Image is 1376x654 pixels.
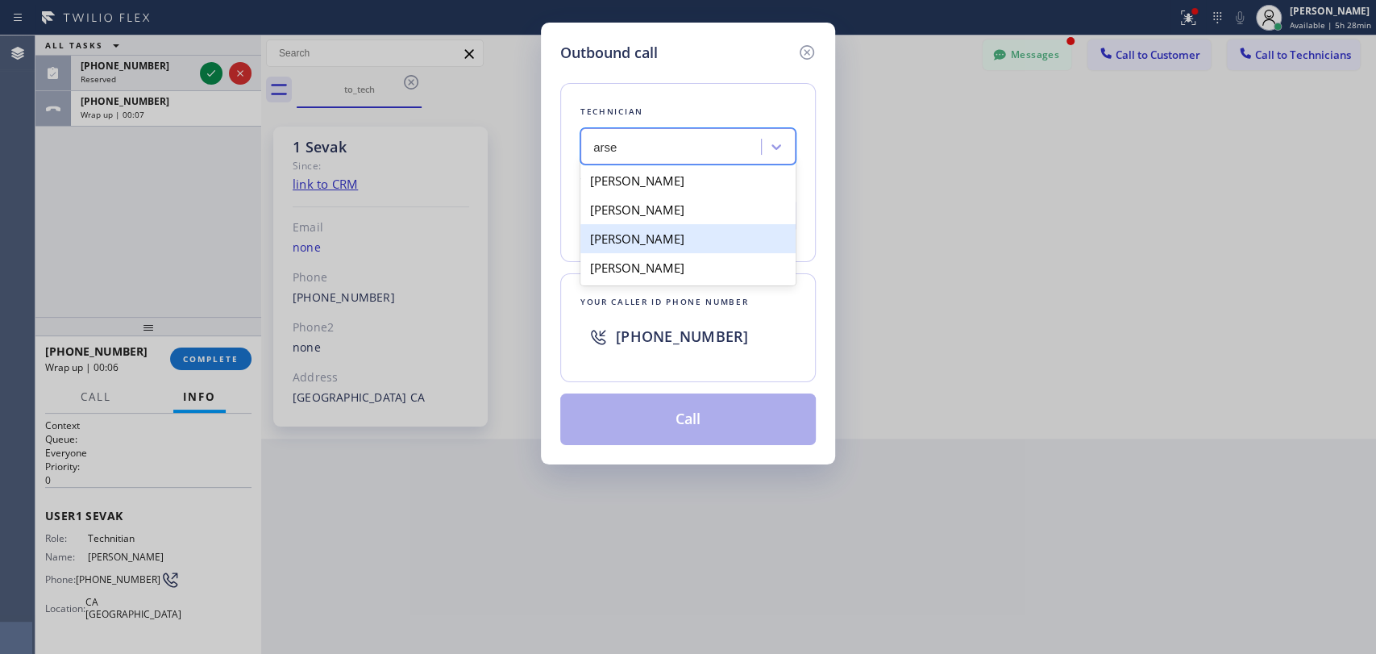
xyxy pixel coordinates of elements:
[616,327,748,346] span: [PHONE_NUMBER]
[580,253,796,282] div: [PERSON_NAME]
[560,394,816,445] button: Call
[580,195,796,224] div: [PERSON_NAME]
[560,42,658,64] h5: Outbound call
[580,166,796,195] div: [PERSON_NAME]
[580,294,796,310] div: Your caller id phone number
[580,224,796,253] div: [PERSON_NAME]
[580,103,796,120] div: Technician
